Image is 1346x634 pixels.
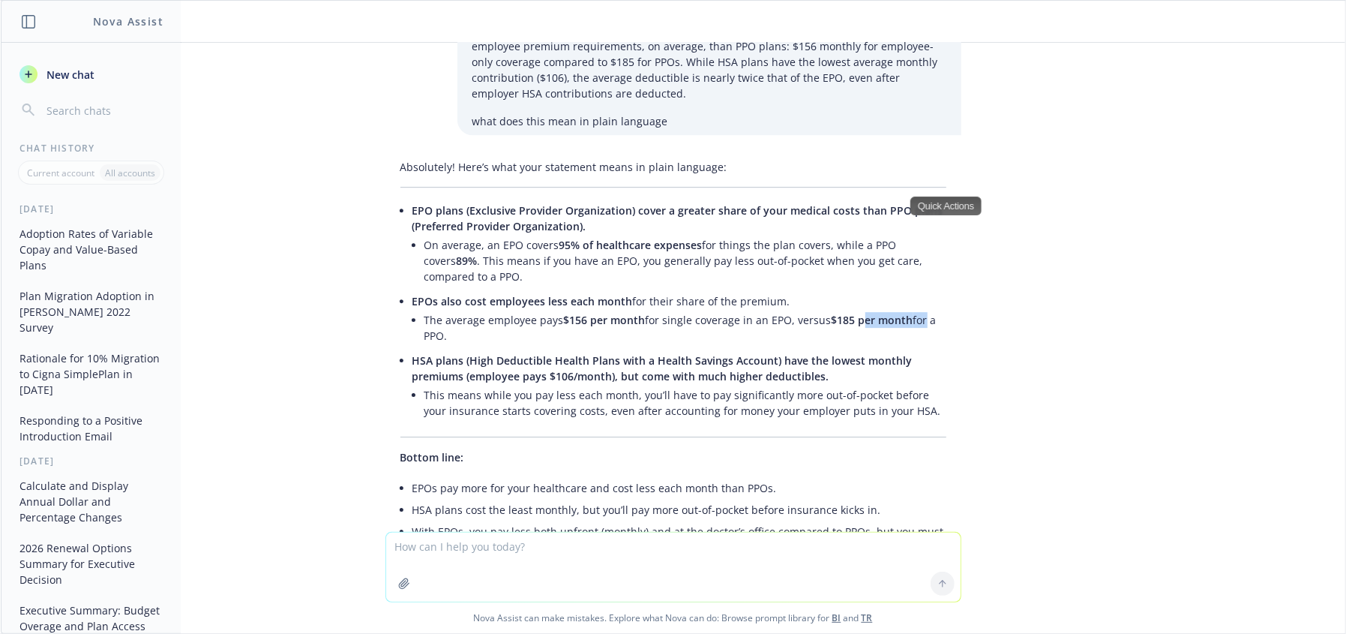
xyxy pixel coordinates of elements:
a: TR [862,611,873,624]
li: The average employee pays for single coverage in an EPO, versus for a PPO. [424,309,946,347]
div: [DATE] [1,203,181,215]
a: BI [832,611,841,624]
span: 89% [457,254,478,268]
button: Adoption Rates of Variable Copay and Value-Based Plans [13,221,169,278]
span: EPOs also cost employees less each month [412,294,633,308]
button: Responding to a Positive Introduction Email [13,408,169,449]
div: Chat History [1,142,181,155]
button: Plan Migration Adoption in [PERSON_NAME] 2022 Survey [13,284,169,340]
span: EPO plans (Exclusive Provider Organization) cover a greater share of your medical costs than PPO ... [412,203,943,233]
p: Current account [27,167,94,179]
span: Nova Assist can make mistakes. Explore what Nova can do: Browse prompt library for and [7,602,1339,633]
p: All accounts [105,167,155,179]
span: Bottom line: [400,450,464,464]
span: New chat [43,67,94,83]
li: This means while you pay less each month, you’ll have to pay significantly more out-of-pocket bef... [424,384,946,422]
button: Calculate and Display Annual Dollar and Percentage Changes [13,473,169,530]
p: Absolutely! Here’s what your statement means in plain language: [400,159,946,175]
span: HSA plans (High Deductible Health Plans with a Health Savings Account) have the lowest monthly pr... [412,353,913,383]
button: 2026 Renewal Options Summary for Executive Decision [13,536,169,592]
button: New chat [13,61,169,88]
li: On average, an EPO covers for things the plan covers, while a PPO covers . This means if you have... [424,234,946,287]
li: HSA plans cost the least monthly, but you’ll pay more out-of-pocket before insurance kicks in. [412,499,946,521]
li: for their share of the premium. [412,290,946,350]
span: $185 per month [832,313,913,327]
input: Search chats [43,100,163,121]
span: 95% of healthcare expenses [559,238,703,252]
span: $156 per month [564,313,646,327]
h1: Nova Assist [93,14,163,29]
li: EPOs pay more for your healthcare and cost less each month than PPOs. [412,477,946,499]
div: [DATE] [1,455,181,467]
button: Rationale for 10% Migration to Cigna SimplePlan in [DATE] [13,346,169,402]
li: With EPOs, you pay less both upfront (monthly) and at the doctor’s office compared to PPOs, but y... [412,521,946,558]
p: what does this mean in plain language [472,113,946,129]
p: The average actuarial value – the percentage of health care expense paid for by the plan – is 95%... [472,7,946,101]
